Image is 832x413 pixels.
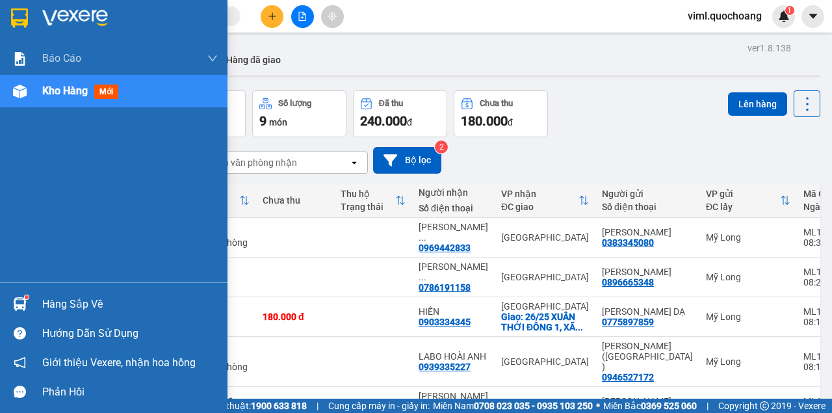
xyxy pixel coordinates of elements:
span: ... [419,272,426,282]
span: Kho hàng [42,85,88,97]
sup: 1 [25,295,29,299]
div: HIỀN [419,306,488,317]
div: [GEOGRAPHIC_DATA] [501,232,589,243]
sup: 2 [435,140,448,153]
th: Toggle SortBy [699,183,797,218]
span: caret-down [807,10,819,22]
span: message [14,386,26,398]
div: Trạng thái [341,202,395,212]
div: LABO HOÀI ANH [419,351,488,362]
span: aim [328,12,337,21]
span: file-add [298,12,307,21]
div: Người nhận [419,187,488,198]
div: Phản hồi [42,382,218,402]
span: down [207,53,218,64]
div: NGUYỄN THỊ LỆ QUYÊN [602,227,693,237]
div: 0383345080 [602,237,654,248]
strong: 1900 633 818 [251,401,307,411]
div: ĐẶNG MINH HỒNG [602,396,693,406]
span: ... [575,322,583,332]
strong: 0708 023 035 - 0935 103 250 [474,401,593,411]
div: 0946527172 [602,372,654,382]
button: caret-down [801,5,824,28]
span: | [317,399,318,413]
div: VP gửi [706,189,780,199]
div: ĐẶNG NGỌC THÚY [419,391,488,412]
div: 0775897859 [602,317,654,327]
div: Chọn văn phòng nhận [207,156,297,169]
button: Lên hàng [728,92,787,116]
span: plus [268,12,277,21]
span: ⚪️ [596,403,600,408]
div: Mỹ Long [706,356,790,367]
div: Mỹ Long [706,232,790,243]
span: đ [508,117,513,127]
div: VP nhận [501,189,578,199]
button: Hàng đã giao [216,44,291,75]
button: Bộ lọc [373,147,441,174]
span: mới [94,85,118,99]
div: Hướng dẫn sử dụng [42,324,218,343]
div: [GEOGRAPHIC_DATA] [501,356,589,367]
div: [GEOGRAPHIC_DATA] [501,272,589,282]
div: NGUYỄN THỊ MỘNG BÌNH [602,267,693,277]
th: Toggle SortBy [334,183,412,218]
span: Miền Bắc [603,399,697,413]
span: 9 [259,113,266,129]
div: 0969442833 [419,243,471,253]
sup: 1 [785,6,794,15]
img: warehouse-icon [13,297,27,311]
span: món [269,117,287,127]
th: Toggle SortBy [495,183,595,218]
button: Đã thu240.000đ [353,90,447,137]
span: Miền Nam [433,399,593,413]
div: Số lượng [278,99,311,108]
img: logo-vxr [11,8,28,28]
img: warehouse-icon [13,85,27,98]
div: Thu hộ [341,189,395,199]
div: Số điện thoại [602,202,693,212]
span: ... [419,232,426,243]
div: ĐẶNG MỸ DẠ [602,306,693,317]
span: Cung cấp máy in - giấy in: [328,399,430,413]
span: viml.quochoang [677,8,772,24]
img: icon-new-feature [778,10,790,22]
div: 0903334345 [419,317,471,327]
div: 180.000 đ [263,312,328,322]
div: ver 1.8.138 [747,41,791,55]
div: Chưa thu [263,195,328,206]
span: đ [407,117,412,127]
div: Mỹ Long [706,312,790,322]
div: [GEOGRAPHIC_DATA] [501,301,589,312]
span: 180.000 [461,113,508,129]
button: Chưa thu180.000đ [454,90,548,137]
div: Đã thu [379,99,403,108]
span: Báo cáo [42,50,81,66]
span: 240.000 [360,113,407,129]
div: Chưa thu [480,99,513,108]
div: ĐẶNG THANH HẢI [419,261,488,282]
div: Hàng sắp về [42,295,218,314]
div: Người gửi [602,189,693,199]
span: notification [14,356,26,369]
div: Số điện thoại [419,203,488,213]
span: copyright [760,401,769,410]
span: Giới thiệu Vexere, nhận hoa hồng [42,354,196,371]
button: file-add [291,5,314,28]
div: 0896665348 [602,277,654,287]
button: plus [261,5,283,28]
div: YÊN ĐỨC HOÀ (NK BẾN THÀNH ) [602,341,693,372]
svg: open [349,157,359,168]
span: Hỗ trợ kỹ thuật: [187,399,307,413]
div: ĐC lấy [706,202,780,212]
div: 0786191158 [419,282,471,293]
button: Số lượng9món [252,90,346,137]
div: ĐC giao [501,202,578,212]
span: | [707,399,708,413]
div: 0939335227 [419,362,471,372]
div: Giao: 26/25 XUÂN THỚI ĐÔNG 1, XÃ XUÂN THỚI ĐÔNG, HUYỆN HÓC MÔN [501,312,589,332]
div: Mỹ Long [706,272,790,282]
button: aim [321,5,344,28]
img: solution-icon [13,52,27,66]
strong: 0369 525 060 [641,401,697,411]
